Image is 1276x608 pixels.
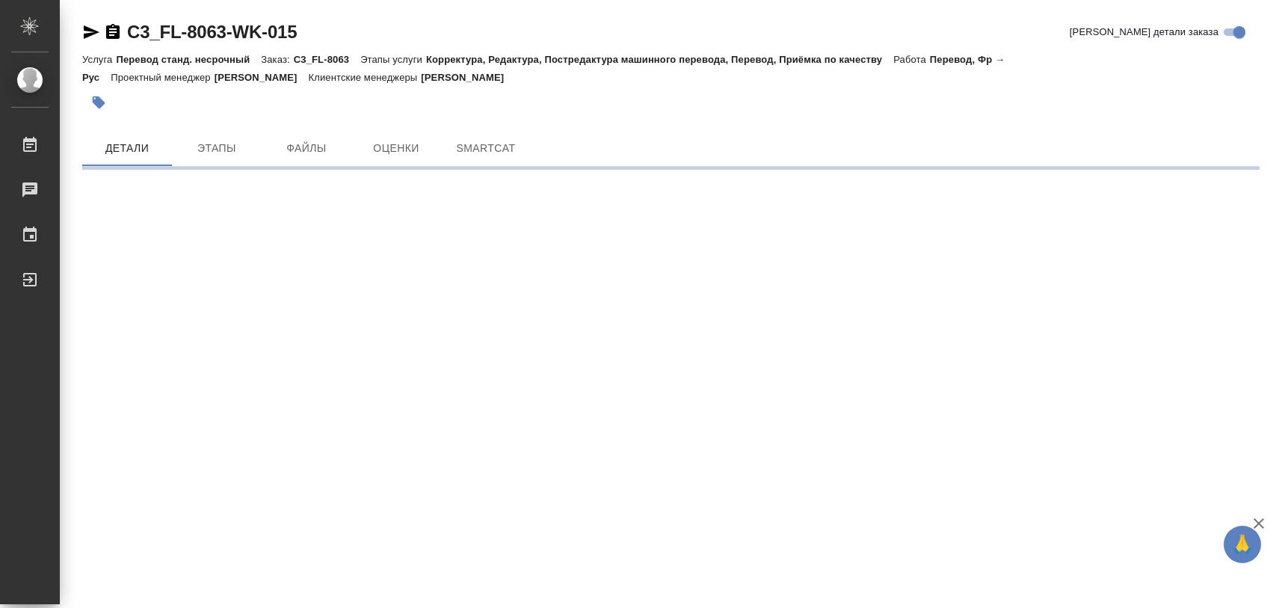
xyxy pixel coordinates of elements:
p: Корректура, Редактура, Постредактура машинного перевода, Перевод, Приёмка по качеству [426,54,893,65]
p: Клиентские менеджеры [309,72,422,83]
button: 🙏 [1224,526,1261,563]
a: C3_FL-8063-WK-015 [127,22,297,42]
p: [PERSON_NAME] [215,72,309,83]
button: Скопировать ссылку для ЯМессенджера [82,23,100,41]
p: Проектный менеджер [111,72,214,83]
span: Детали [91,139,163,158]
span: Оценки [360,139,432,158]
p: Заказ: [261,54,293,65]
p: C3_FL-8063 [294,54,360,65]
button: Скопировать ссылку [104,23,122,41]
p: Услуга [82,54,116,65]
span: Файлы [271,139,342,158]
p: Работа [893,54,930,65]
span: [PERSON_NAME] детали заказа [1070,25,1218,40]
p: Перевод станд. несрочный [116,54,261,65]
span: SmartCat [450,139,522,158]
span: Этапы [181,139,253,158]
p: Этапы услуги [360,54,426,65]
button: Добавить тэг [82,86,115,119]
p: [PERSON_NAME] [421,72,515,83]
span: 🙏 [1230,529,1255,560]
